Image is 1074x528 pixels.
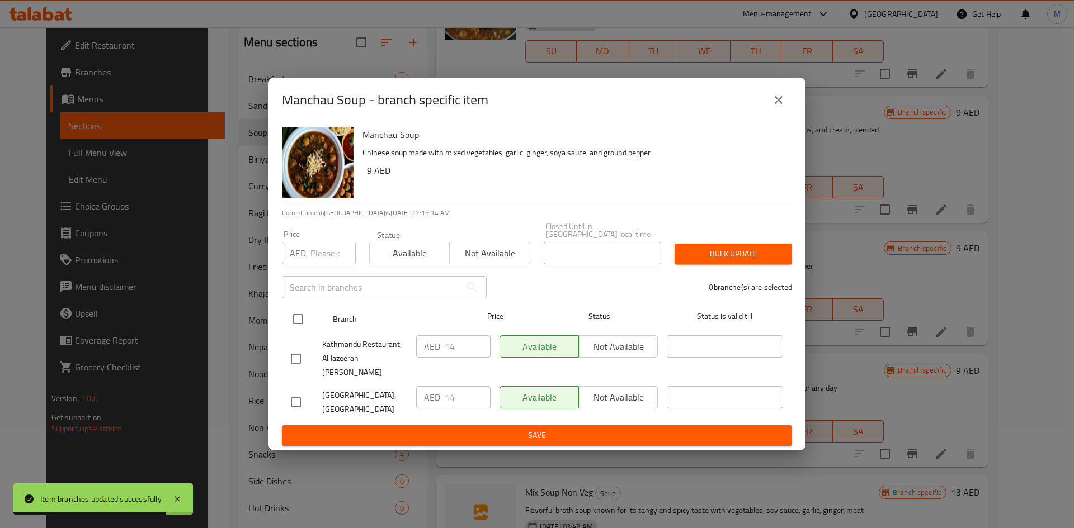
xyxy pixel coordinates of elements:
button: close [765,87,792,113]
span: Status is valid till [667,310,783,324]
p: 0 branche(s) are selected [709,282,792,293]
button: Save [282,425,792,446]
span: Available [374,245,445,261]
div: Item branches updated successfully [40,493,162,505]
span: Bulk update [684,247,783,261]
h6: Manchau Soup [362,127,783,142]
input: Please enter price [445,386,491,408]
button: Available [369,242,450,264]
p: AED [424,340,440,353]
span: Save [291,429,783,443]
span: [GEOGRAPHIC_DATA], [GEOGRAPHIC_DATA] [322,388,407,416]
span: Not available [454,245,525,261]
h6: 9 AED [367,163,783,178]
p: Chinese soup made with mixed vegetables, garlic, ginger, soya sauce, and ground pepper [362,146,783,160]
span: Status [541,310,658,324]
button: Bulk update [675,244,792,264]
span: Kathmandu Restaurant, Al Jazeerah [PERSON_NAME] [322,337,407,379]
span: Branch [333,312,449,326]
input: Please enter price [310,242,356,264]
p: AED [290,246,306,260]
img: Manchau Soup [282,127,354,198]
h2: Manchau Soup - branch specific item [282,91,488,109]
p: AED [424,391,440,404]
span: Price [458,310,533,324]
input: Please enter price [445,335,491,358]
p: Current time in [GEOGRAPHIC_DATA] is [DATE] 11:15:14 AM [282,208,792,218]
button: Not available [449,242,530,264]
input: Search in branches [282,276,461,298]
